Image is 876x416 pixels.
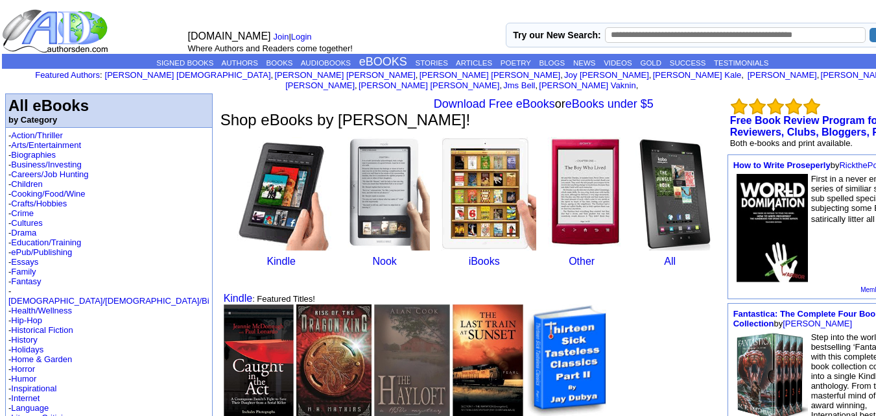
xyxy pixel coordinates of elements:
a: Holidays [11,345,43,354]
font: i [651,72,652,79]
a: [PERSON_NAME] Vaknin [539,80,635,90]
a: Family [11,267,36,276]
img: bigemptystars.png [767,98,784,115]
a: GOLD [640,59,661,67]
a: Horror [11,364,35,374]
a: Health/Wellness [11,306,72,315]
a: History [11,335,37,345]
img: logo_ad.gif [2,8,111,54]
font: Shop eBooks by [PERSON_NAME]! [220,111,471,128]
img: bigemptystars.png [749,98,766,115]
a: Careers/Job Hunting [11,169,88,179]
a: How to Write Proseperly [733,160,831,170]
a: Kindle [224,293,252,304]
img: bigemptystars.png [731,98,748,115]
font: i [744,72,745,79]
a: STORIES [416,59,448,67]
a: [PERSON_NAME] Kale [653,70,742,80]
font: i [357,82,359,90]
font: : Featured Titles! [252,294,315,304]
font: | [274,32,316,42]
a: Join [274,32,289,42]
a: ePub/Publishing [11,247,72,257]
a: Education/Training [11,238,81,247]
a: Action/Thriller [11,130,62,140]
font: i [819,72,820,79]
a: Historical Fiction [11,325,73,335]
a: Home & Garden [11,354,72,364]
img: 1ipad.gif [440,137,536,251]
a: iBooks [469,256,500,267]
font: i [638,82,639,90]
a: POETRY [501,59,531,67]
a: VIDEOS [604,59,632,67]
font: i [502,82,503,90]
img: bigemptystars.png [803,98,820,115]
img: bigemptystars.png [785,98,802,115]
font: Both e-books and print available. [730,138,853,148]
a: Kindle [266,256,295,267]
font: i [418,72,419,79]
a: [PERSON_NAME] [783,319,852,328]
font: or [431,97,654,110]
b: by Category [8,115,57,125]
a: [PERSON_NAME] [PERSON_NAME] [274,70,415,80]
a: Hip-Hop [11,315,42,325]
a: AUTHORS [222,59,258,67]
img: 37581.jpg [737,174,808,282]
img: 1kobo.gif [635,137,713,251]
a: Children [11,179,42,189]
a: ARTICLES [456,59,492,67]
a: All [664,256,676,267]
a: Other [569,256,595,267]
a: Arts/Entertainment [11,140,81,150]
a: [PERSON_NAME] [DEMOGRAPHIC_DATA] [105,70,271,80]
a: Crafts/Hobbies [11,199,67,208]
img: 1kindlefire.gif [233,137,337,251]
font: i [273,72,274,79]
a: Download Free eBooks [434,97,555,110]
a: Internet [11,393,40,403]
a: SUCCESS [670,59,706,67]
img: 1nook.gif [348,137,430,251]
a: Login [291,32,312,42]
a: Language [11,403,49,413]
a: NEWS [573,59,596,67]
font: Where Authors and Readers come together! [188,43,353,53]
a: [DEMOGRAPHIC_DATA]/[DEMOGRAPHIC_DATA]/Bi [8,296,209,306]
a: Cultures [11,218,42,228]
a: BOOKS [266,59,293,67]
label: Try our New Search: [513,30,600,40]
a: Cooking/Food/Wine [11,189,85,199]
a: AUDIOBOOKS [301,59,351,67]
a: eBOOKS [359,55,407,68]
a: Inspirational [11,384,56,393]
a: Drama [11,228,36,238]
a: Fantasy [11,276,41,286]
font: i [563,72,564,79]
iframe: fb:like Facebook Social Plugin [220,95,428,108]
a: BLOGS [539,59,565,67]
a: Essays [11,257,38,267]
font: i [538,82,539,90]
a: Nook [372,256,396,267]
a: Biographies [11,150,56,160]
font: [DOMAIN_NAME] [188,31,271,42]
a: Jms Bell [503,80,535,90]
b: All eBooks [8,97,89,114]
a: eBooks under $5 [565,97,654,110]
a: Crime [11,208,34,218]
img: 1sony.gif [547,137,625,251]
a: TESTIMONIALS [714,59,768,67]
a: Business/Investing [11,160,81,169]
a: SIGNED BOOKS [156,59,213,67]
font: : [35,70,102,80]
a: [PERSON_NAME] [PERSON_NAME] [359,80,499,90]
a: Featured Authors [35,70,100,80]
a: Joy [PERSON_NAME] [564,70,649,80]
a: [PERSON_NAME] [PERSON_NAME] [420,70,560,80]
a: [PERSON_NAME] [745,70,817,80]
a: Humor [11,374,36,384]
